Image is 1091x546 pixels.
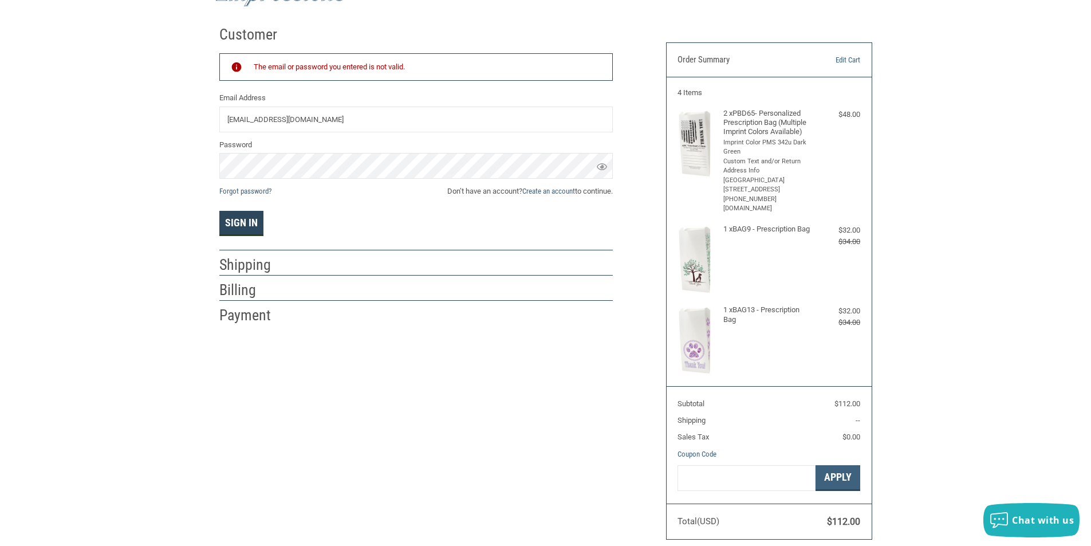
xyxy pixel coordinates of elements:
li: Imprint Color PMS 342u Dark Green [723,138,812,157]
li: Custom Text and/or Return Address Info [GEOGRAPHIC_DATA] [STREET_ADDRESS] [PHONE_NUMBER] [DOMAIN_... [723,157,812,214]
button: Apply [816,465,860,491]
div: The email or password you entered is not valid. [254,61,601,73]
a: Create an account [522,187,575,195]
div: $48.00 [814,109,860,120]
span: -- [856,416,860,425]
div: $34.00 [814,236,860,248]
label: Password [219,139,613,151]
button: Chat with us [983,503,1080,537]
a: Forgot password? [219,187,271,195]
span: $112.00 [827,516,860,527]
a: Coupon Code [678,450,716,458]
span: Subtotal [678,399,704,408]
input: Gift Certificate or Coupon Code [678,465,816,491]
label: Email Address [219,92,613,104]
div: $32.00 [814,225,860,236]
span: Don’t have an account? to continue. [447,186,613,197]
span: $112.00 [834,399,860,408]
span: Shipping [678,416,706,425]
h4: 1 x BAG13 - Prescription Bag [723,305,812,324]
h2: Billing [219,281,286,300]
span: Total (USD) [678,516,719,527]
span: Chat with us [1012,514,1074,527]
h2: Customer [219,25,286,44]
h2: Shipping [219,256,286,274]
h3: Order Summary [678,54,802,66]
a: Edit Cart [802,54,860,66]
span: Sales Tax [678,433,709,441]
h2: Payment [219,306,286,325]
h3: 4 Items [678,88,860,97]
h4: 2 x PBD65- Personalized Prescription Bag (Multiple Imprint Colors Available) [723,109,812,137]
div: $34.00 [814,317,860,328]
button: Sign In [219,211,263,236]
div: $32.00 [814,305,860,317]
h4: 1 x BAG9 - Prescription Bag [723,225,812,234]
span: $0.00 [842,433,860,441]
